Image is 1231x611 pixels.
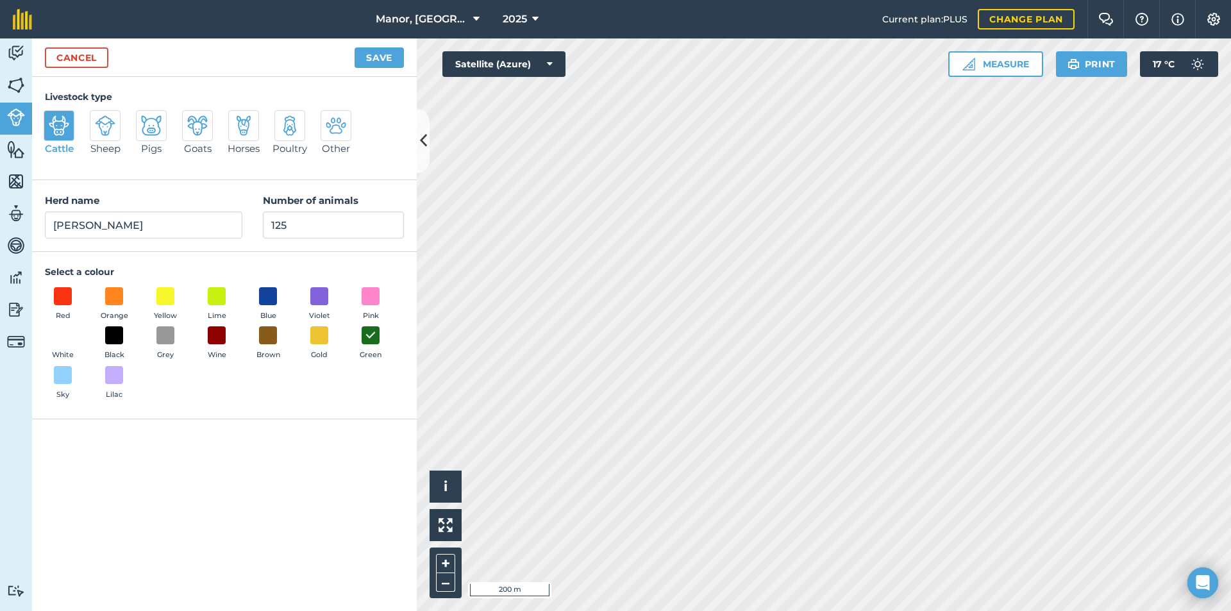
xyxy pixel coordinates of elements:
[147,287,183,322] button: Yellow
[260,310,276,322] span: Blue
[256,349,280,361] span: Brown
[442,51,565,77] button: Satellite (Azure)
[7,204,25,223] img: svg+xml;base64,PD94bWwgdmVyc2lvbj0iMS4wIiBlbmNvZGluZz0idXRmLTgiPz4KPCEtLSBHZW5lcmF0b3I6IEFkb2JlIE...
[948,51,1043,77] button: Measure
[263,194,358,206] strong: Number of animals
[301,287,337,322] button: Violet
[105,349,124,361] span: Black
[45,266,114,278] strong: Select a colour
[96,287,132,322] button: Orange
[1187,567,1218,598] div: Open Intercom Messenger
[45,326,81,361] button: White
[7,268,25,287] img: svg+xml;base64,PD94bWwgdmVyc2lvbj0iMS4wIiBlbmNvZGluZz0idXRmLTgiPz4KPCEtLSBHZW5lcmF0b3I6IEFkb2JlIE...
[1185,51,1210,77] img: svg+xml;base64,PD94bWwgdmVyc2lvbj0iMS4wIiBlbmNvZGluZz0idXRmLTgiPz4KPCEtLSBHZW5lcmF0b3I6IEFkb2JlIE...
[45,366,81,401] button: Sky
[444,478,448,494] span: i
[157,349,174,361] span: Grey
[45,287,81,322] button: Red
[355,47,404,68] button: Save
[101,310,128,322] span: Orange
[7,76,25,95] img: svg+xml;base64,PHN2ZyB4bWxucz0iaHR0cDovL3d3dy53My5vcmcvMjAwMC9zdmciIHdpZHRoPSI1NiIgaGVpZ2h0PSI2MC...
[436,554,455,573] button: +
[250,326,286,361] button: Brown
[436,573,455,592] button: –
[52,349,74,361] span: White
[184,141,212,156] span: Goats
[363,310,379,322] span: Pink
[7,585,25,597] img: svg+xml;base64,PD94bWwgdmVyc2lvbj0iMS4wIiBlbmNvZGluZz0idXRmLTgiPz4KPCEtLSBHZW5lcmF0b3I6IEFkb2JlIE...
[272,141,307,156] span: Poultry
[7,108,25,126] img: svg+xml;base64,PD94bWwgdmVyc2lvbj0iMS4wIiBlbmNvZGluZz0idXRmLTgiPz4KPCEtLSBHZW5lcmF0b3I6IEFkb2JlIE...
[1098,13,1114,26] img: Two speech bubbles overlapping with the left bubble in the forefront
[56,389,69,401] span: Sky
[439,518,453,532] img: Four arrows, one pointing top left, one top right, one bottom right and the last bottom left
[199,326,235,361] button: Wine
[301,326,337,361] button: Gold
[311,349,328,361] span: Gold
[233,115,254,136] img: svg+xml;base64,PD94bWwgdmVyc2lvbj0iMS4wIiBlbmNvZGluZz0idXRmLTgiPz4KPCEtLSBHZW5lcmF0b3I6IEFkb2JlIE...
[45,141,74,156] span: Cattle
[56,310,71,322] span: Red
[96,366,132,401] button: Lilac
[106,389,122,401] span: Lilac
[962,58,975,71] img: Ruler icon
[147,326,183,361] button: Grey
[353,287,389,322] button: Pink
[7,300,25,319] img: svg+xml;base64,PD94bWwgdmVyc2lvbj0iMS4wIiBlbmNvZGluZz0idXRmLTgiPz4KPCEtLSBHZW5lcmF0b3I6IEFkb2JlIE...
[45,90,404,104] h4: Livestock type
[250,287,286,322] button: Blue
[326,115,346,136] img: svg+xml;base64,PD94bWwgdmVyc2lvbj0iMS4wIiBlbmNvZGluZz0idXRmLTgiPz4KPCEtLSBHZW5lcmF0b3I6IEFkb2JlIE...
[978,9,1075,29] a: Change plan
[199,287,235,322] button: Lime
[154,310,177,322] span: Yellow
[90,141,121,156] span: Sheep
[96,326,132,361] button: Black
[141,115,162,136] img: svg+xml;base64,PD94bWwgdmVyc2lvbj0iMS4wIiBlbmNvZGluZz0idXRmLTgiPz4KPCEtLSBHZW5lcmF0b3I6IEFkb2JlIE...
[353,326,389,361] button: Green
[1140,51,1218,77] button: 17 °C
[7,44,25,63] img: svg+xml;base64,PD94bWwgdmVyc2lvbj0iMS4wIiBlbmNvZGluZz0idXRmLTgiPz4KPCEtLSBHZW5lcmF0b3I6IEFkb2JlIE...
[7,140,25,159] img: svg+xml;base64,PHN2ZyB4bWxucz0iaHR0cDovL3d3dy53My5vcmcvMjAwMC9zdmciIHdpZHRoPSI1NiIgaGVpZ2h0PSI2MC...
[430,471,462,503] button: i
[1206,13,1221,26] img: A cog icon
[376,12,468,27] span: Manor, [GEOGRAPHIC_DATA], [GEOGRAPHIC_DATA]
[1056,51,1128,77] button: Print
[208,349,226,361] span: Wine
[7,333,25,351] img: svg+xml;base64,PD94bWwgdmVyc2lvbj0iMS4wIiBlbmNvZGluZz0idXRmLTgiPz4KPCEtLSBHZW5lcmF0b3I6IEFkb2JlIE...
[322,141,350,156] span: Other
[45,47,108,68] a: Cancel
[365,328,376,343] img: svg+xml;base64,PHN2ZyB4bWxucz0iaHR0cDovL3d3dy53My5vcmcvMjAwMC9zdmciIHdpZHRoPSIxOCIgaGVpZ2h0PSIyNC...
[95,115,115,136] img: svg+xml;base64,PD94bWwgdmVyc2lvbj0iMS4wIiBlbmNvZGluZz0idXRmLTgiPz4KPCEtLSBHZW5lcmF0b3I6IEFkb2JlIE...
[360,349,381,361] span: Green
[309,310,330,322] span: Violet
[228,141,260,156] span: Horses
[280,115,300,136] img: svg+xml;base64,PD94bWwgdmVyc2lvbj0iMS4wIiBlbmNvZGluZz0idXRmLTgiPz4KPCEtLSBHZW5lcmF0b3I6IEFkb2JlIE...
[13,9,32,29] img: fieldmargin Logo
[1171,12,1184,27] img: svg+xml;base64,PHN2ZyB4bWxucz0iaHR0cDovL3d3dy53My5vcmcvMjAwMC9zdmciIHdpZHRoPSIxNyIgaGVpZ2h0PSIxNy...
[187,115,208,136] img: svg+xml;base64,PD94bWwgdmVyc2lvbj0iMS4wIiBlbmNvZGluZz0idXRmLTgiPz4KPCEtLSBHZW5lcmF0b3I6IEFkb2JlIE...
[49,115,69,136] img: svg+xml;base64,PD94bWwgdmVyc2lvbj0iMS4wIiBlbmNvZGluZz0idXRmLTgiPz4KPCEtLSBHZW5lcmF0b3I6IEFkb2JlIE...
[1134,13,1150,26] img: A question mark icon
[882,12,967,26] span: Current plan : PLUS
[503,12,527,27] span: 2025
[1153,51,1175,77] span: 17 ° C
[141,141,162,156] span: Pigs
[7,236,25,255] img: svg+xml;base64,PD94bWwgdmVyc2lvbj0iMS4wIiBlbmNvZGluZz0idXRmLTgiPz4KPCEtLSBHZW5lcmF0b3I6IEFkb2JlIE...
[1068,56,1080,72] img: svg+xml;base64,PHN2ZyB4bWxucz0iaHR0cDovL3d3dy53My5vcmcvMjAwMC9zdmciIHdpZHRoPSIxOSIgaGVpZ2h0PSIyNC...
[7,172,25,191] img: svg+xml;base64,PHN2ZyB4bWxucz0iaHR0cDovL3d3dy53My5vcmcvMjAwMC9zdmciIHdpZHRoPSI1NiIgaGVpZ2h0PSI2MC...
[45,194,99,206] strong: Herd name
[208,310,226,322] span: Lime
